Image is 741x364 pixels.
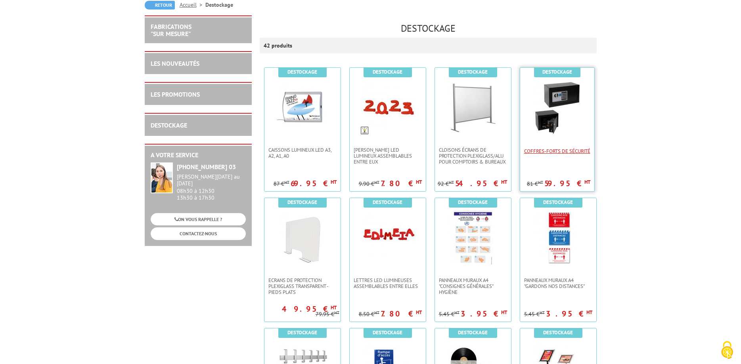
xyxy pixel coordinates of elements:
[546,311,592,316] p: 3.95 €
[180,1,205,8] a: Accueil
[274,181,289,187] p: 87 €
[354,277,422,289] span: Lettres LED lumineuses assemblables entre elles
[416,309,422,316] sup: HT
[501,179,507,185] sup: HT
[151,23,191,38] a: FABRICATIONS"Sur Mesure"
[713,337,741,364] button: Cookies (fenêtre modale)
[282,307,337,311] p: 49.95 €
[501,309,507,316] sup: HT
[177,173,246,201] div: 08h30 à 12h30 13h30 à 17h30
[445,80,501,135] img: Cloisons Écrans de protection Plexiglass/Alu pour comptoirs & Bureaux
[373,329,402,336] b: Destockage
[439,277,507,295] span: Panneaux muraux A4 "Consignes Générales" Hygiène
[458,329,488,336] b: Destockage
[458,69,488,75] b: Destockage
[543,199,573,206] b: Destockage
[287,69,317,75] b: Destockage
[151,121,187,129] a: DESTOCKAGE
[354,147,422,165] span: [PERSON_NAME] LED lumineux assemblables entre eux
[445,210,501,265] img: Panneaux muraux A4
[540,310,545,315] sup: HT
[586,309,592,316] sup: HT
[145,1,175,10] a: Retour
[275,80,330,135] img: Caissons lumineux LED A3, A2, A1, A0
[359,181,379,187] p: 9.90 €
[527,181,543,187] p: 81 €
[350,277,426,289] a: Lettres LED lumineuses assemblables entre elles
[268,277,337,295] span: ECRANS DE PROTECTION PLEXIGLASS TRANSPARENT - Pieds plats
[584,179,590,185] sup: HT
[360,210,415,265] img: Lettres LED lumineuses assemblables entre elles
[205,1,233,9] li: Destockage
[151,227,246,240] a: CONTACTEZ-NOUS
[520,148,594,154] a: Coffres-forts de sécurité
[529,80,585,135] img: Coffres-forts de sécurité
[455,181,507,186] p: 54.95 €
[373,69,402,75] b: Destockage
[439,311,460,317] p: 5.45 €
[435,147,511,165] a: Cloisons Écrans de protection Plexiglass/Alu pour comptoirs & Bureaux
[264,277,341,295] a: ECRANS DE PROTECTION PLEXIGLASS TRANSPARENT - Pieds plats
[151,59,199,67] a: LES NOUVEAUTÉS
[374,310,379,315] sup: HT
[373,199,402,206] b: Destockage
[291,181,337,186] p: 69.95 €
[717,340,737,360] img: Cookies (fenêtre modale)
[334,310,339,315] sup: HT
[435,277,511,295] a: Panneaux muraux A4 "Consignes Générales" Hygiène
[268,147,337,159] span: Caissons lumineux LED A3, A2, A1, A0
[520,277,596,289] a: Panneaux muraux A4 "Gardons nos Distances"
[360,80,415,135] img: Chiffres LED lumineux assemblables entre eux
[381,311,422,316] p: 7.80 €
[287,329,317,336] b: Destockage
[316,311,339,317] p: 79.95 €
[530,210,586,265] img: Panneaux muraux A4
[275,210,330,265] img: ECRANS DE PROTECTION PLEXIGLASS TRANSPARENT - Pieds plats
[454,310,460,315] sup: HT
[374,179,379,185] sup: HT
[524,311,545,317] p: 5.45 €
[416,179,422,185] sup: HT
[544,181,590,186] p: 59.95 €
[543,329,573,336] b: Destockage
[284,179,289,185] sup: HT
[177,163,236,171] strong: [PHONE_NUMBER] 03
[151,213,246,225] a: ON VOUS RAPPELLE ?
[151,162,173,193] img: widget-service.jpg
[350,147,426,165] a: [PERSON_NAME] LED lumineux assemblables entre eux
[331,304,337,311] sup: HT
[458,199,488,206] b: Destockage
[151,90,200,98] a: LES PROMOTIONS
[264,38,293,53] p: 42 produits
[287,199,317,206] b: Destockage
[542,69,572,75] b: Destockage
[439,147,507,165] span: Cloisons Écrans de protection Plexiglass/Alu pour comptoirs & Bureaux
[461,311,507,316] p: 3.95 €
[359,311,379,317] p: 8.50 €
[438,181,454,187] p: 92 €
[401,22,456,34] span: Destockage
[177,173,246,187] div: [PERSON_NAME][DATE] au [DATE]
[524,277,592,289] span: Panneaux muraux A4 "Gardons nos Distances"
[449,179,454,185] sup: HT
[538,179,543,185] sup: HT
[381,181,422,186] p: 7.80 €
[151,152,246,159] h2: A votre service
[264,147,341,159] a: Caissons lumineux LED A3, A2, A1, A0
[331,179,337,185] sup: HT
[524,148,590,154] span: Coffres-forts de sécurité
